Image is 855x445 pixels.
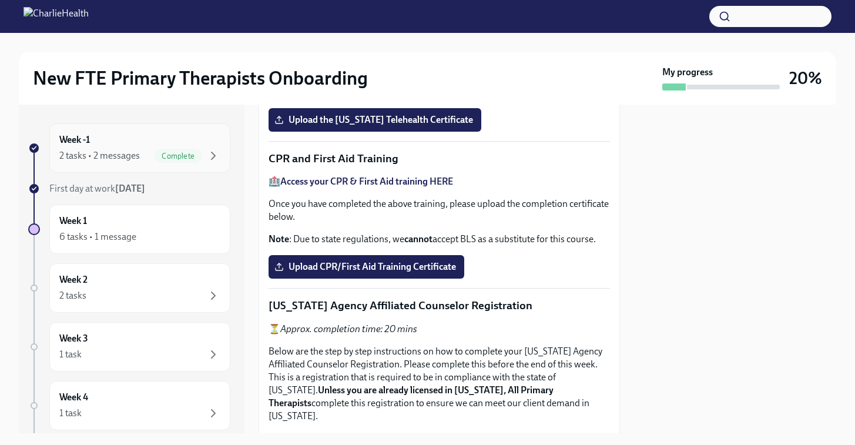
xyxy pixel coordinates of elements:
span: Complete [155,152,202,160]
label: Upload CPR/First Aid Training Certificate [269,255,464,279]
div: 1 task [59,348,82,361]
h6: Week 3 [59,332,88,345]
div: 2 tasks • 2 messages [59,149,140,162]
strong: Unless you are already licensed in [US_STATE], All Primary Therapists [269,384,554,409]
h3: 20% [789,68,822,89]
em: Approx. completion time: 20 mins [280,323,417,334]
h6: Week 1 [59,215,87,227]
div: 6 tasks • 1 message [59,230,136,243]
a: Week 22 tasks [28,263,230,313]
p: ⏳ [269,323,610,336]
p: : Due to state regulations, we accept BLS as a substitute for this course. [269,233,610,246]
a: Week 16 tasks • 1 message [28,205,230,254]
strong: [DATE] [115,183,145,194]
strong: ⏰ This is a time-sensitive task, so please complete this by the end of this week. [269,433,588,444]
p: 🏥 [269,175,610,188]
p: CPR and First Aid Training [269,151,610,166]
a: Week 41 task [28,381,230,430]
a: First day at work[DATE] [28,182,230,195]
div: 2 tasks [59,289,86,302]
label: Upload the [US_STATE] Telehealth Certificate [269,108,481,132]
div: 1 task [59,407,82,420]
span: Upload CPR/First Aid Training Certificate [277,261,456,273]
a: Access your CPR & First Aid training HERE [280,176,453,187]
span: Upload the [US_STATE] Telehealth Certificate [277,114,473,126]
p: Once you have completed the above training, please upload the completion certificate below. [269,198,610,223]
h6: Week 4 [59,391,88,404]
p: [US_STATE] Agency Affiliated Counselor Registration [269,298,610,313]
span: First day at work [49,183,145,194]
strong: Note [269,233,289,245]
h6: Week 2 [59,273,88,286]
h2: New FTE Primary Therapists Onboarding [33,66,368,90]
strong: cannot [404,233,432,245]
a: Week 31 task [28,322,230,372]
a: Week -12 tasks • 2 messagesComplete [28,123,230,173]
img: CharlieHealth [24,7,89,26]
h6: Week -1 [59,133,90,146]
p: Below are the step by step instructions on how to complete your [US_STATE] Agency Affiliated Coun... [269,345,610,423]
strong: My progress [662,66,713,79]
